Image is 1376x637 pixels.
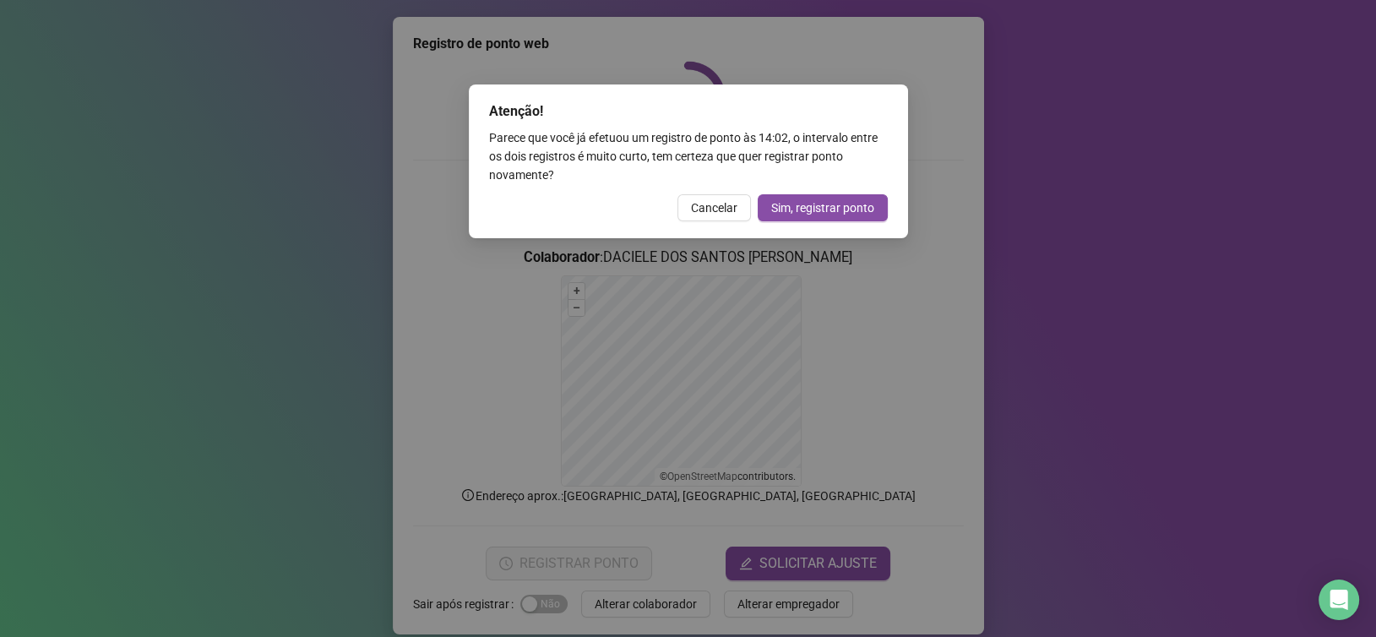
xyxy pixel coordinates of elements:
[1319,580,1359,620] div: Open Intercom Messenger
[758,194,888,221] button: Sim, registrar ponto
[771,199,874,217] span: Sim, registrar ponto
[489,128,888,184] div: Parece que você já efetuou um registro de ponto às 14:02 , o intervalo entre os dois registros é ...
[691,199,737,217] span: Cancelar
[489,101,888,122] div: Atenção!
[677,194,751,221] button: Cancelar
